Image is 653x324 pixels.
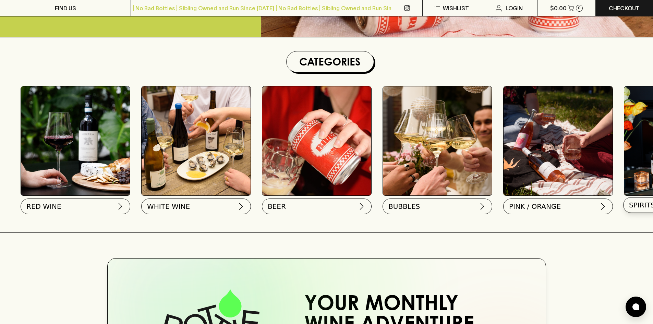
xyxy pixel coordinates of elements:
p: Login [506,4,523,12]
p: $0.00 [550,4,567,12]
img: chevron-right.svg [478,202,486,211]
img: BIRRA_GOOD-TIMES_INSTA-2 1/optimise?auth=Mjk3MjY0ODMzMw__ [262,86,371,195]
span: RED WINE [26,202,61,211]
img: gospel_collab-2 1 [504,86,613,195]
p: Checkout [609,4,640,12]
p: FIND US [55,4,76,12]
button: WHITE WINE [141,199,251,214]
span: PINK / ORANGE [509,202,561,211]
img: chevron-right.svg [599,202,607,211]
img: chevron-right.svg [237,202,245,211]
img: optimise [142,86,251,195]
img: Red Wine Tasting [21,86,130,195]
p: 0 [578,6,581,10]
img: bubble-icon [632,303,639,310]
span: BUBBLES [388,202,420,211]
p: Wishlist [443,4,469,12]
button: BEER [262,199,372,214]
button: PINK / ORANGE [503,199,613,214]
img: chevron-right.svg [358,202,366,211]
span: WHITE WINE [147,202,190,211]
button: RED WINE [21,199,130,214]
img: 2022_Festive_Campaign_INSTA-16 1 [383,86,492,195]
span: BEER [268,202,286,211]
button: BUBBLES [383,199,492,214]
img: chevron-right.svg [116,202,124,211]
h1: Categories [289,54,371,69]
